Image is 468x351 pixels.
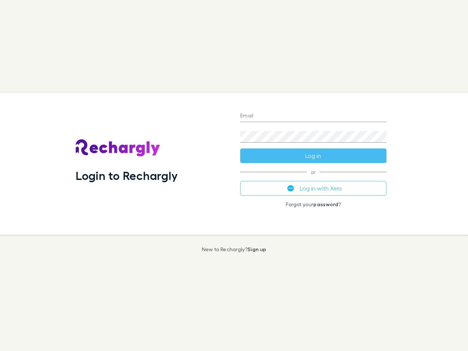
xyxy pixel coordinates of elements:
img: Xero's logo [287,185,294,192]
h1: Login to Rechargly [76,169,178,182]
button: Log in with Xero [240,181,386,196]
img: Rechargly's Logo [76,139,161,157]
a: password [313,201,338,207]
a: Sign up [248,246,266,252]
p: New to Rechargly? [202,246,267,252]
p: Forgot your ? [240,201,386,207]
button: Log in [240,148,386,163]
